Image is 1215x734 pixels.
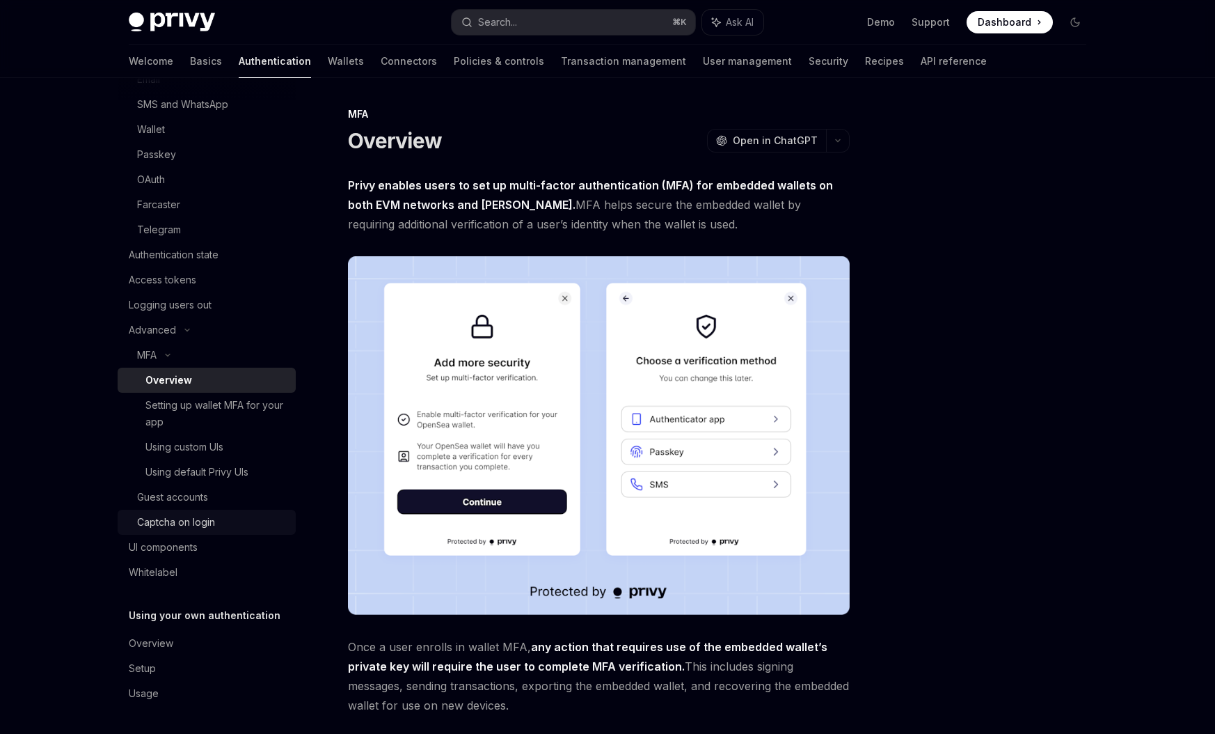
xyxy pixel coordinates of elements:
a: Recipes [865,45,904,78]
img: images/MFA.png [348,256,850,615]
a: Overview [118,368,296,393]
a: Transaction management [561,45,686,78]
div: SMS and WhatsApp [137,96,228,113]
div: Wallet [137,121,165,138]
a: Passkey [118,142,296,167]
span: Dashboard [978,15,1031,29]
a: Whitelabel [118,560,296,585]
div: MFA [137,347,157,364]
div: Advanced [129,322,176,338]
div: UI components [129,539,198,556]
div: Search... [478,14,517,31]
a: Support [912,15,950,29]
div: Captcha on login [137,514,215,531]
img: dark logo [129,13,215,32]
a: SMS and WhatsApp [118,92,296,117]
div: Using custom UIs [145,439,223,455]
strong: Privy enables users to set up multi-factor authentication (MFA) for embedded wallets on both EVM ... [348,178,833,212]
div: Usage [129,685,159,702]
div: Whitelabel [129,564,177,581]
h1: Overview [348,128,442,153]
div: Setting up wallet MFA for your app [145,397,287,430]
a: User management [703,45,792,78]
div: Overview [145,372,192,389]
a: Logging users out [118,292,296,318]
span: ⌘ K [672,17,687,28]
a: Connectors [381,45,437,78]
a: Guest accounts [118,485,296,510]
a: Overview [118,631,296,656]
a: API reference [921,45,987,78]
a: Demo [867,15,895,29]
div: Authentication state [129,247,219,263]
div: Logging users out [129,297,212,313]
a: Wallet [118,117,296,142]
span: Once a user enrolls in wallet MFA, This includes signing messages, sending transactions, exportin... [348,637,850,715]
a: Basics [190,45,222,78]
a: Authentication state [118,242,296,267]
div: Overview [129,635,173,652]
a: Setup [118,656,296,681]
div: Access tokens [129,272,196,288]
a: Access tokens [118,267,296,292]
div: OAuth [137,171,165,188]
div: Telegram [137,221,181,238]
div: Guest accounts [137,489,208,506]
span: Open in ChatGPT [733,134,818,148]
div: Using default Privy UIs [145,464,248,481]
a: OAuth [118,167,296,192]
a: Setting up wallet MFA for your app [118,393,296,435]
a: UI components [118,535,296,560]
a: Dashboard [967,11,1053,33]
a: Security [809,45,848,78]
strong: any action that requires use of the embedded wallet’s private key will require the user to comple... [348,640,827,673]
a: Using default Privy UIs [118,460,296,485]
span: MFA helps secure the embedded wallet by requiring additional verification of a user’s identity wh... [348,175,850,234]
h5: Using your own authentication [129,607,280,624]
div: MFA [348,107,850,121]
a: Captcha on login [118,510,296,535]
button: Search...⌘K [452,10,695,35]
span: Ask AI [726,15,754,29]
button: Open in ChatGPT [707,129,826,153]
a: Policies & controls [454,45,544,78]
a: Usage [118,681,296,706]
a: Farcaster [118,192,296,217]
a: Telegram [118,217,296,242]
div: Setup [129,660,156,677]
a: Wallets [328,45,364,78]
button: Ask AI [702,10,763,35]
div: Passkey [137,146,176,163]
div: Farcaster [137,196,180,213]
a: Using custom UIs [118,435,296,460]
a: Authentication [239,45,311,78]
button: Toggle dark mode [1064,11,1086,33]
a: Welcome [129,45,173,78]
